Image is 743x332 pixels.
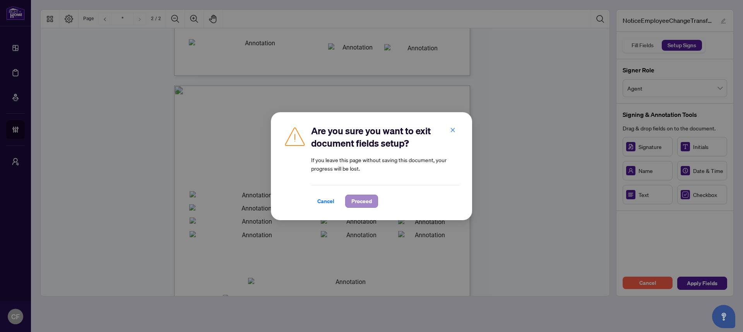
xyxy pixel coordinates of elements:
span: Cancel [317,195,334,207]
span: close [450,127,455,133]
h2: Are you sure you want to exit document fields setup? [311,125,460,149]
button: Open asap [712,305,735,328]
button: Proceed [345,195,378,208]
button: Cancel [311,195,341,208]
span: Proceed [351,195,372,207]
article: If you leave this page without saving this document, your progress will be lost. [311,156,460,173]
